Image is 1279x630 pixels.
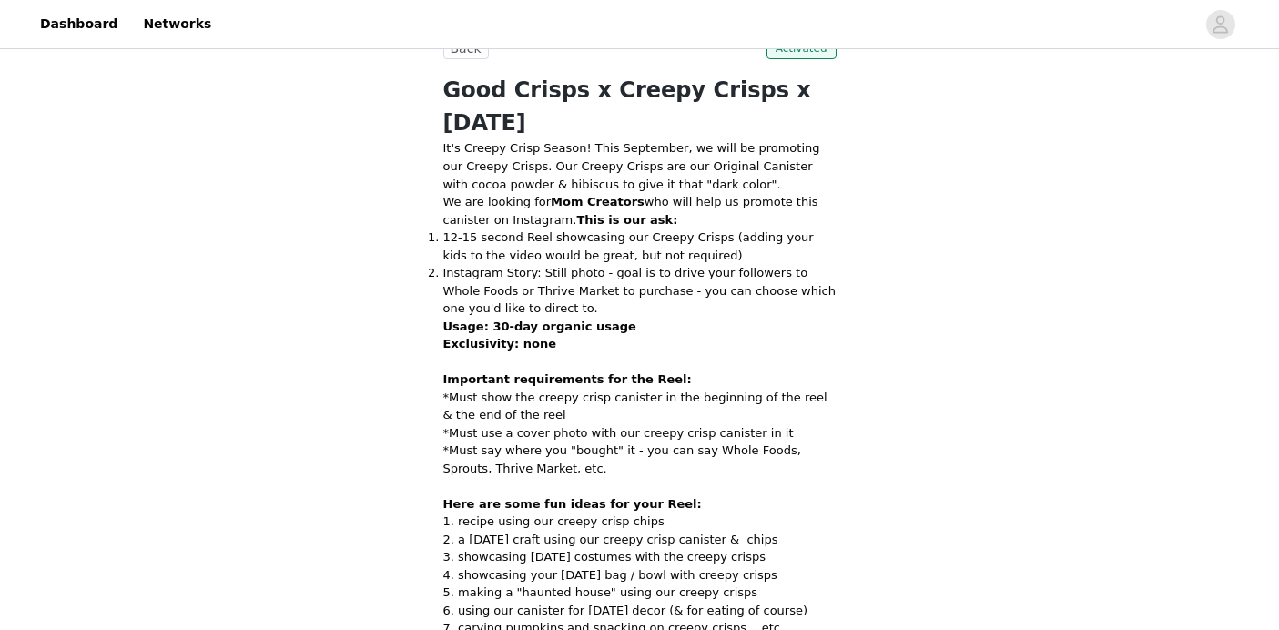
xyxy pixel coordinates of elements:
p: *Must show the creepy crisp canister in the beginning of the reel & the end of the reel *Must use... [443,389,837,495]
strong: Here are some fun ideas for your Reel: [443,497,702,511]
strong: Usage: 30-day organic usage Exclusivity: none Important requirements for the Reel: [443,320,692,387]
strong: This is our ask: [576,213,677,227]
strong: Mom Creators [551,195,645,208]
h1: Good Crisps x Creepy Crisps x [DATE] [443,74,837,139]
li: Instagram Story: Still photo - goal is to drive your followers to Whole Foods or Thrive Market to... [443,264,837,318]
p: We are looking for who will help us promote this canister on Instagram. [443,193,837,229]
div: avatar [1212,10,1229,39]
a: Networks [132,4,222,45]
p: It's Creepy Crisp Season! This September, we will be promoting our Creepy Crisps. Our Creepy Cris... [443,139,837,193]
li: 12-15 second Reel showcasing our Creepy Crisps (adding your kids to the video would be great, but... [443,229,837,264]
a: Dashboard [29,4,128,45]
